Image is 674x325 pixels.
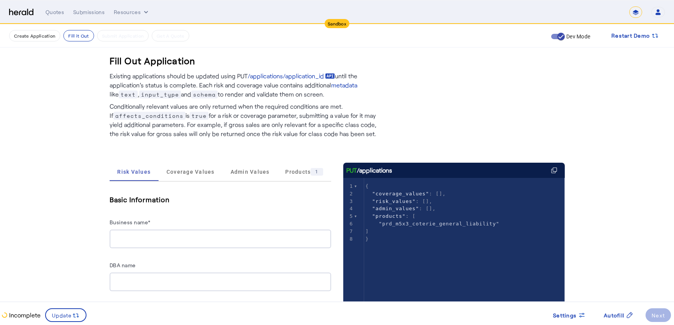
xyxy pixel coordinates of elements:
button: Resources dropdown menu [114,8,150,16]
div: 7 [343,228,354,235]
span: : [], [366,191,446,197]
button: Autofill [598,308,639,322]
span: schema [191,90,218,98]
span: Restart Demo [611,31,650,40]
div: 2 [343,190,354,198]
span: affects_conditions [113,112,185,120]
button: Get A Quote [152,30,189,41]
span: { [366,183,369,189]
div: 8 [343,235,354,243]
span: true [190,112,209,120]
button: Restart Demo [605,29,665,43]
div: 6 [343,220,354,228]
p: Existing applications should be updated using PUT until the application’s status is complete. Eac... [110,71,383,99]
span: ] [366,228,369,234]
span: text [119,90,138,98]
h5: Basic Information [110,194,331,205]
div: 1 [311,168,323,176]
div: Submissions [73,8,105,16]
button: Submit Application [97,30,149,41]
a: metadata [331,81,357,90]
button: Update [45,308,86,322]
a: /applications/application_id [248,71,335,81]
label: Business name* [110,219,151,225]
span: : [ [366,213,416,219]
div: 3 [343,198,354,205]
label: DBA name [110,262,136,268]
label: Dev Mode [565,33,590,40]
span: Coverage Values [167,169,215,174]
span: : [], [366,198,433,204]
div: Sandbox [325,19,349,28]
h3: Fill Out Application [110,55,196,67]
span: "products" [372,213,405,219]
div: 5 [343,212,354,220]
div: 4 [343,205,354,212]
span: input_type [139,90,181,98]
span: Admin Values [231,169,270,174]
p: Incomplete [8,311,41,320]
button: Fill it Out [63,30,94,41]
span: Risk Values [117,169,151,174]
span: : [], [366,206,436,211]
span: Products [285,168,323,176]
span: Settings [553,311,577,319]
span: PUT [346,166,357,175]
span: Autofill [604,311,624,319]
div: 1 [343,182,354,190]
button: Create Application [9,30,60,41]
span: "coverage_values" [372,191,429,197]
span: "admin_values" [372,206,419,211]
img: Herald Logo [9,9,33,16]
div: Quotes [46,8,64,16]
p: Conditionally relevant values are only returned when the required conditions are met. If is for a... [110,99,383,138]
span: Update [52,311,72,319]
span: "risk_values" [372,198,416,204]
span: } [366,236,369,242]
span: "prd_m5x3_coterie_general_liability" [379,221,500,227]
button: Settings [547,308,592,322]
div: /applications [346,166,392,175]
